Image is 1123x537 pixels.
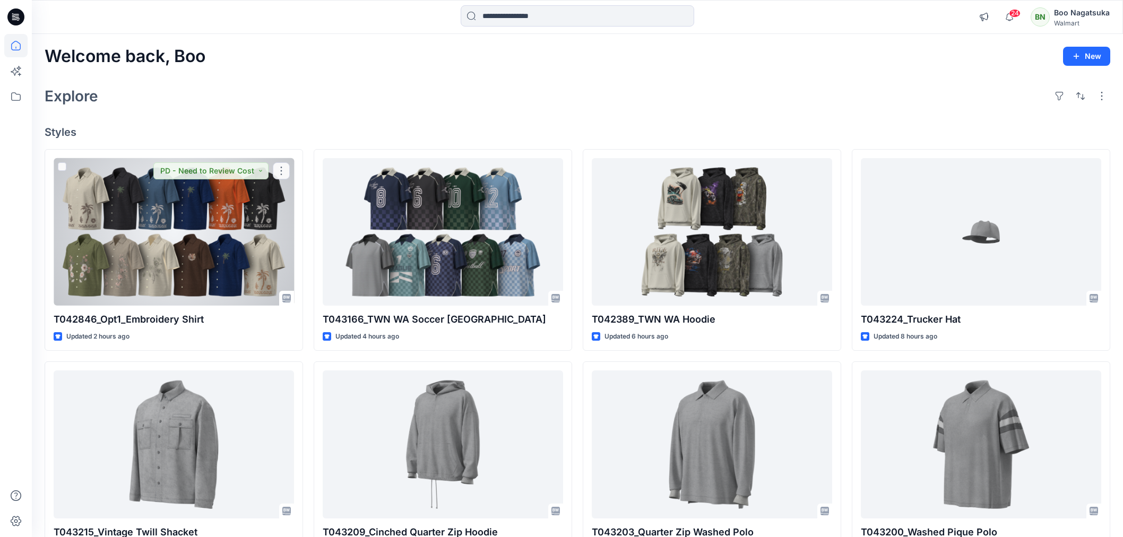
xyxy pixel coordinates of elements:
[45,88,98,105] h2: Explore
[45,47,205,66] h2: Welcome back, Boo
[1054,6,1110,19] div: Boo Nagatsuka
[323,312,563,327] p: T043166_TWN WA Soccer [GEOGRAPHIC_DATA]
[1009,9,1021,18] span: 24
[66,331,129,342] p: Updated 2 hours ago
[874,331,937,342] p: Updated 8 hours ago
[54,158,294,306] a: T042846_Opt1_Embroidery Shirt
[323,370,563,518] a: T043209_Cinched Quarter Zip Hoodie
[861,370,1101,518] a: T043200_Washed Pique Polo
[1031,7,1050,27] div: BN
[45,126,1110,138] h4: Styles
[604,331,668,342] p: Updated 6 hours ago
[1054,19,1110,27] div: Walmart
[861,158,1101,306] a: T043224_Trucker Hat
[592,158,832,306] a: T042389_TWN WA Hoodie
[1063,47,1110,66] button: New
[335,331,399,342] p: Updated 4 hours ago
[592,370,832,518] a: T043203_Quarter Zip Washed Polo
[54,370,294,518] a: T043215_Vintage Twill Shacket
[861,312,1101,327] p: T043224_Trucker Hat
[592,312,832,327] p: T042389_TWN WA Hoodie
[323,158,563,306] a: T043166_TWN WA Soccer Jersey
[54,312,294,327] p: T042846_Opt1_Embroidery Shirt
